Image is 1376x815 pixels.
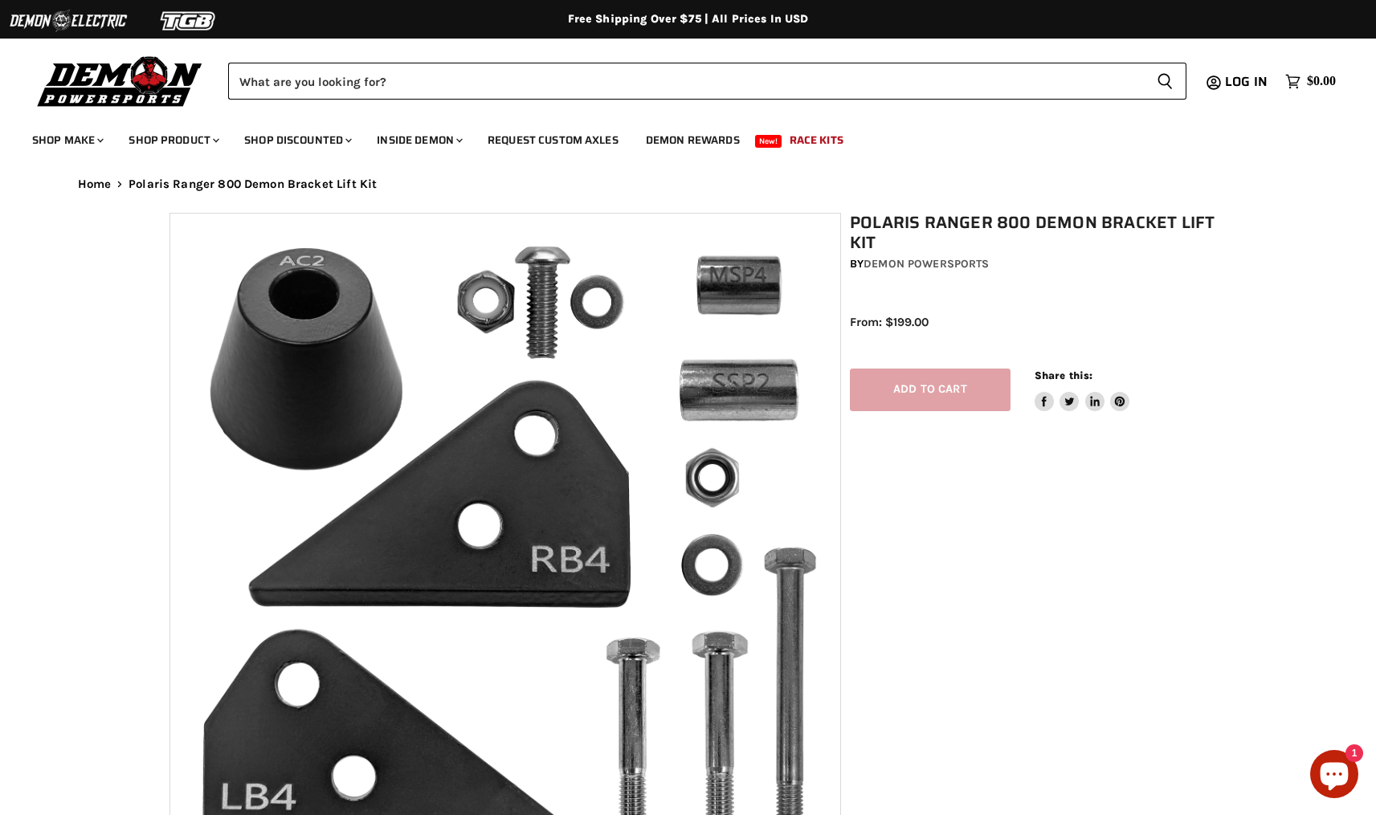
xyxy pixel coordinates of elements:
img: TGB Logo 2 [129,6,249,36]
inbox-online-store-chat: Shopify online store chat [1305,750,1363,802]
input: Search [228,63,1144,100]
span: Share this: [1035,369,1092,381]
a: Demon Rewards [634,124,752,157]
div: by [850,255,1216,273]
span: From: $199.00 [850,315,929,329]
img: Demon Electric Logo 2 [8,6,129,36]
a: Home [78,177,112,191]
a: Demon Powersports [864,257,989,271]
ul: Main menu [20,117,1332,157]
span: Log in [1225,71,1268,92]
span: New! [755,135,782,148]
a: Log in [1218,75,1277,89]
div: Free Shipping Over $75 | All Prices In USD [46,12,1331,26]
a: Shop Make [20,124,113,157]
button: Search [1144,63,1186,100]
form: Product [228,63,1186,100]
a: Shop Product [116,124,229,157]
img: Demon Powersports [32,52,208,109]
h1: Polaris Ranger 800 Demon Bracket Lift Kit [850,213,1216,253]
a: Shop Discounted [232,124,361,157]
a: Inside Demon [365,124,472,157]
span: Polaris Ranger 800 Demon Bracket Lift Kit [129,177,377,191]
span: $0.00 [1307,74,1336,89]
a: Race Kits [778,124,855,157]
a: $0.00 [1277,70,1344,93]
aside: Share this: [1035,369,1130,411]
a: Request Custom Axles [476,124,631,157]
nav: Breadcrumbs [46,177,1331,191]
